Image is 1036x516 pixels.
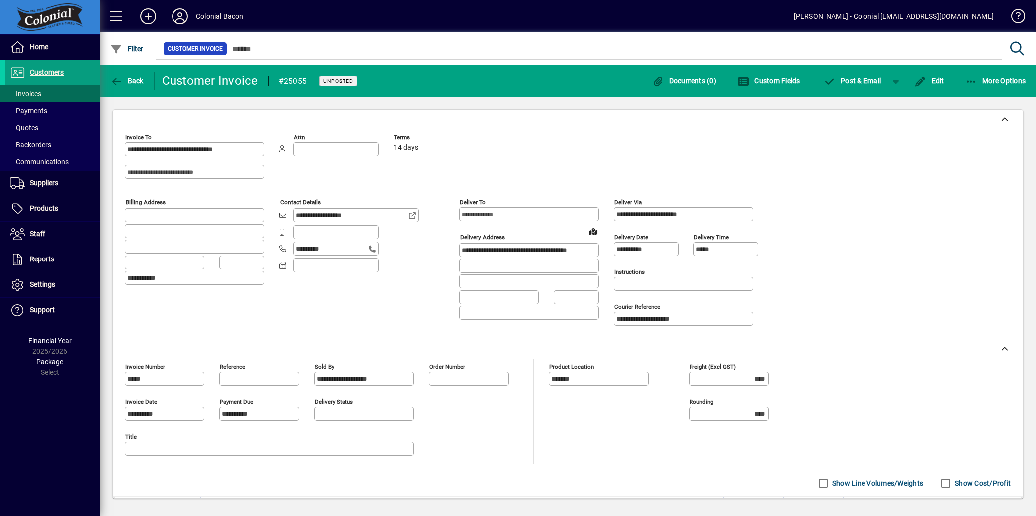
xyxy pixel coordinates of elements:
[830,478,923,488] label: Show Line Volumes/Weights
[914,77,944,85] span: Edit
[110,45,144,53] span: Filter
[294,134,305,141] mat-label: Attn
[690,363,736,370] mat-label: Freight (excl GST)
[585,223,601,239] a: View on map
[5,298,100,323] a: Support
[394,144,418,152] span: 14 days
[5,136,100,153] a: Backorders
[953,478,1011,488] label: Show Cost/Profit
[794,8,994,24] div: [PERSON_NAME] - Colonial [EMAIL_ADDRESS][DOMAIN_NAME]
[220,363,245,370] mat-label: Reference
[614,199,642,206] mat-label: Deliver via
[694,234,729,241] mat-label: Delivery time
[5,119,100,136] a: Quotes
[5,247,100,272] a: Reports
[5,35,100,60] a: Home
[30,230,45,238] span: Staff
[10,124,38,132] span: Quotes
[10,90,41,98] span: Invoices
[30,204,58,212] span: Products
[279,73,307,89] div: #25055
[168,44,223,54] span: Customer Invoice
[549,363,594,370] mat-label: Product location
[5,272,100,297] a: Settings
[30,255,54,263] span: Reports
[36,358,63,366] span: Package
[841,77,845,85] span: P
[912,72,947,90] button: Edit
[30,179,58,187] span: Suppliers
[690,398,713,405] mat-label: Rounding
[125,398,157,405] mat-label: Invoice date
[162,73,258,89] div: Customer Invoice
[735,72,803,90] button: Custom Fields
[196,8,243,24] div: Colonial Bacon
[125,134,152,141] mat-label: Invoice To
[819,72,886,90] button: Post & Email
[652,77,716,85] span: Documents (0)
[100,72,155,90] app-page-header-button: Back
[125,363,165,370] mat-label: Invoice number
[28,337,72,345] span: Financial Year
[963,72,1029,90] button: More Options
[10,141,51,149] span: Backorders
[125,433,137,440] mat-label: Title
[323,78,353,84] span: Unposted
[5,85,100,102] a: Invoices
[460,199,486,206] mat-label: Deliver To
[394,134,454,141] span: Terms
[965,77,1026,85] span: More Options
[614,234,648,241] mat-label: Delivery date
[10,107,47,115] span: Payments
[30,306,55,314] span: Support
[614,303,660,310] mat-label: Courier Reference
[315,363,334,370] mat-label: Sold by
[110,77,144,85] span: Back
[108,72,146,90] button: Back
[649,72,719,90] button: Documents (0)
[5,222,100,247] a: Staff
[315,398,353,405] mat-label: Delivery status
[132,7,164,25] button: Add
[30,280,55,288] span: Settings
[30,43,48,51] span: Home
[1004,2,1024,34] a: Knowledge Base
[824,77,881,85] span: ost & Email
[5,196,100,221] a: Products
[429,363,465,370] mat-label: Order number
[5,171,100,196] a: Suppliers
[614,268,645,275] mat-label: Instructions
[5,102,100,119] a: Payments
[164,7,196,25] button: Profile
[737,77,800,85] span: Custom Fields
[5,153,100,170] a: Communications
[10,158,69,166] span: Communications
[220,398,253,405] mat-label: Payment due
[108,40,146,58] button: Filter
[30,68,64,76] span: Customers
